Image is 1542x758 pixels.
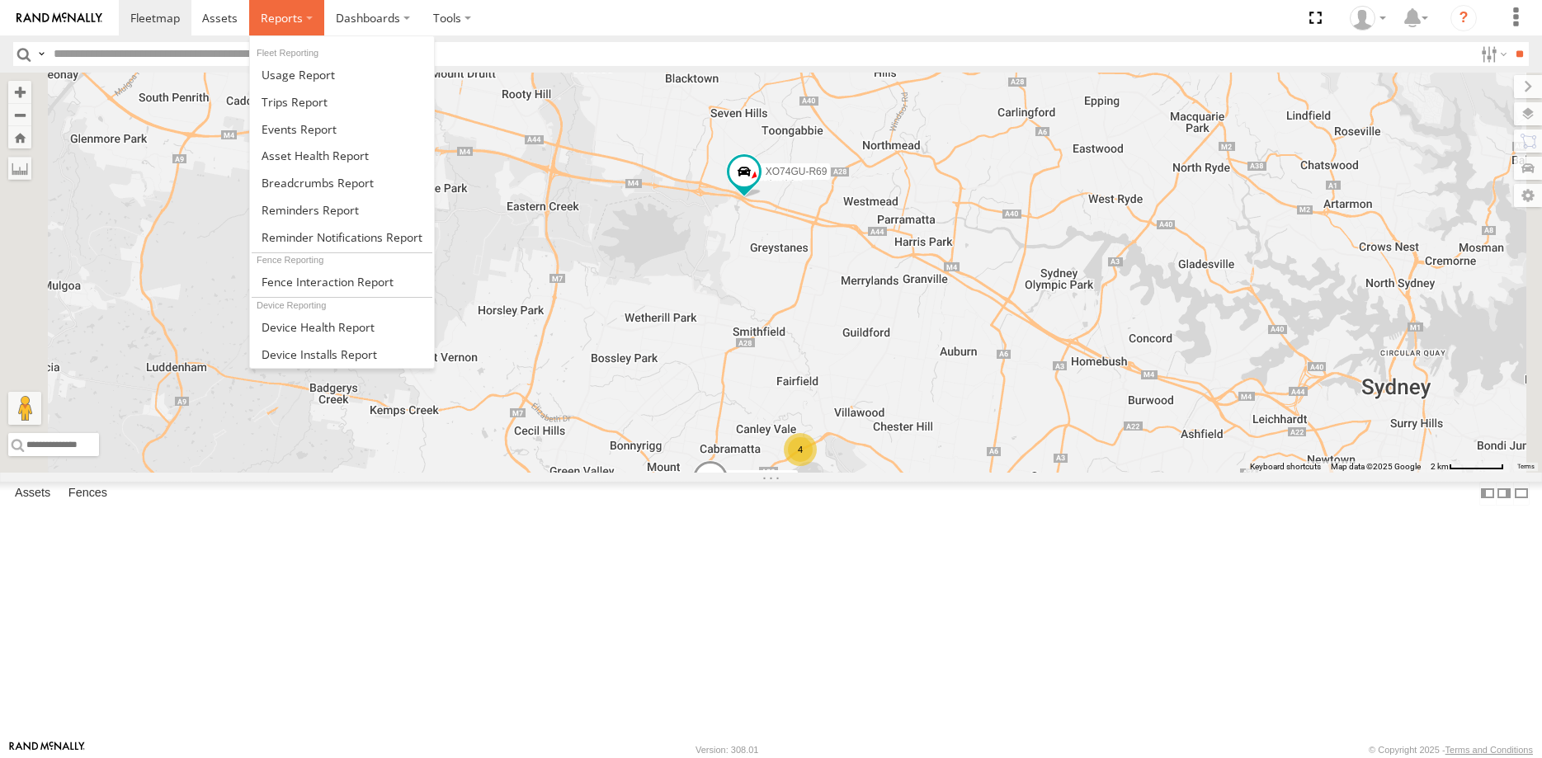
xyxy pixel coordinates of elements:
[250,61,434,88] a: Usage Report
[1517,464,1535,470] a: Terms (opens in new tab)
[696,745,758,755] div: Version: 308.01
[250,142,434,169] a: Asset Health Report
[1445,745,1533,755] a: Terms and Conditions
[8,126,31,148] button: Zoom Home
[1331,462,1421,471] span: Map data ©2025 Google
[1513,482,1530,506] label: Hide Summary Table
[9,742,85,758] a: Visit our Website
[1450,5,1477,31] i: ?
[8,392,41,425] button: Drag Pegman onto the map to open Street View
[250,268,434,295] a: Fence Interaction Report
[250,88,434,115] a: Trips Report
[250,196,434,224] a: Reminders Report
[1369,745,1533,755] div: © Copyright 2025 -
[60,482,116,505] label: Fences
[8,157,31,180] label: Measure
[250,169,434,196] a: Breadcrumbs Report
[8,103,31,126] button: Zoom out
[1514,184,1542,207] label: Map Settings
[1474,42,1510,66] label: Search Filter Options
[35,42,48,66] label: Search Query
[1250,461,1321,473] button: Keyboard shortcuts
[765,166,827,177] span: XO74GU-R69
[731,472,795,483] span: XSNDHU-R04
[17,12,102,24] img: rand-logo.svg
[250,224,434,251] a: Service Reminder Notifications Report
[8,81,31,103] button: Zoom in
[1426,461,1509,473] button: Map Scale: 2 km per 63 pixels
[1344,6,1392,31] div: Quang MAC
[250,341,434,368] a: Device Installs Report
[1479,482,1496,506] label: Dock Summary Table to the Left
[7,482,59,505] label: Assets
[784,433,817,466] div: 4
[250,115,434,143] a: Full Events Report
[250,313,434,341] a: Device Health Report
[1431,462,1449,471] span: 2 km
[1496,482,1512,506] label: Dock Summary Table to the Right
